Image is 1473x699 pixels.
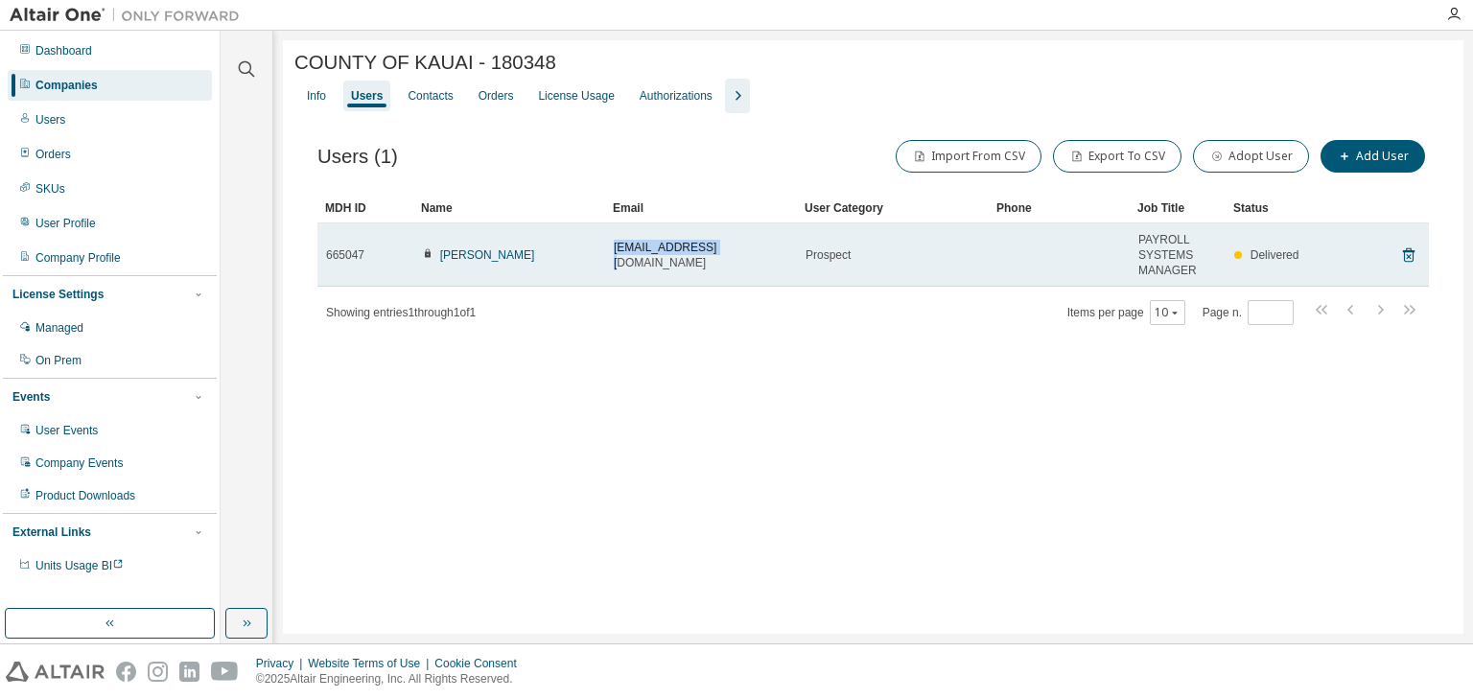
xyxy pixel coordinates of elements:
[179,662,199,682] img: linkedin.svg
[1193,140,1309,173] button: Adopt User
[148,662,168,682] img: instagram.svg
[317,146,398,168] span: Users (1)
[35,78,98,93] div: Companies
[211,662,239,682] img: youtube.svg
[35,488,135,503] div: Product Downloads
[116,662,136,682] img: facebook.svg
[1233,193,1314,223] div: Status
[1155,305,1181,320] button: 10
[35,112,65,128] div: Users
[12,524,91,540] div: External Links
[1251,248,1299,262] span: Delivered
[1067,300,1185,325] span: Items per page
[294,52,556,74] span: COUNTY OF KAUAI - 180348
[640,88,713,104] div: Authorizations
[805,193,981,223] div: User Category
[326,306,476,319] span: Showing entries 1 through 1 of 1
[35,181,65,197] div: SKUs
[434,656,527,671] div: Cookie Consent
[35,455,123,471] div: Company Events
[308,656,434,671] div: Website Terms of Use
[35,250,121,266] div: Company Profile
[538,88,614,104] div: License Usage
[35,353,82,368] div: On Prem
[10,6,249,25] img: Altair One
[325,193,406,223] div: MDH ID
[35,216,96,231] div: User Profile
[351,88,383,104] div: Users
[35,559,124,572] span: Units Usage BI
[35,423,98,438] div: User Events
[1138,232,1217,278] span: PAYROLL SYSTEMS MANAGER
[35,43,92,58] div: Dashboard
[408,88,453,104] div: Contacts
[1321,140,1425,173] button: Add User
[1137,193,1218,223] div: Job Title
[6,662,105,682] img: altair_logo.svg
[256,671,528,687] p: © 2025 Altair Engineering, Inc. All Rights Reserved.
[806,247,851,263] span: Prospect
[12,287,104,302] div: License Settings
[614,240,788,270] span: [EMAIL_ADDRESS][DOMAIN_NAME]
[12,389,50,405] div: Events
[1053,140,1181,173] button: Export To CSV
[440,248,535,262] a: [PERSON_NAME]
[326,247,364,263] span: 665047
[1203,300,1294,325] span: Page n.
[35,320,83,336] div: Managed
[896,140,1041,173] button: Import From CSV
[996,193,1122,223] div: Phone
[35,147,71,162] div: Orders
[479,88,514,104] div: Orders
[256,656,308,671] div: Privacy
[613,193,789,223] div: Email
[421,193,597,223] div: Name
[307,88,326,104] div: Info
